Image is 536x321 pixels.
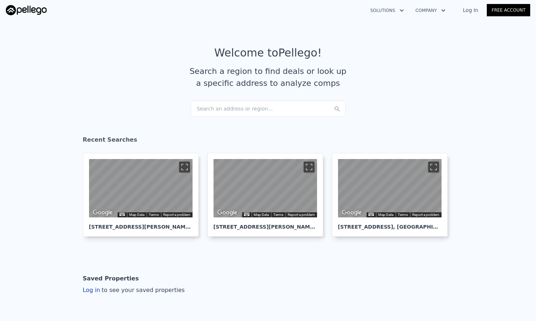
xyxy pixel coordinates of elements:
[163,213,190,217] a: Report a problem
[412,213,439,217] a: Report a problem
[338,217,442,230] div: [STREET_ADDRESS] , [GEOGRAPHIC_DATA]
[340,208,364,217] a: Open this area in Google Maps (opens a new window)
[89,217,193,230] div: [STREET_ADDRESS][PERSON_NAME] , [GEOGRAPHIC_DATA]
[215,208,239,217] a: Open this area in Google Maps (opens a new window)
[487,4,530,16] a: Free Account
[89,159,193,217] div: Street View
[332,153,453,237] a: Map [STREET_ADDRESS], [GEOGRAPHIC_DATA]
[215,208,239,217] img: Google
[214,159,317,217] div: Street View
[273,213,283,217] a: Terms (opens in new tab)
[91,208,115,217] img: Google
[428,162,439,172] button: Toggle fullscreen view
[254,212,269,217] button: Map Data
[207,153,329,237] a: Map [STREET_ADDRESS][PERSON_NAME], [GEOGRAPHIC_DATA]
[187,65,349,89] div: Search a region to find deals or look up a specific address to analyze comps
[398,213,408,217] a: Terms (opens in new tab)
[6,5,47,15] img: Pellego
[83,271,139,286] div: Saved Properties
[129,212,144,217] button: Map Data
[454,7,487,14] a: Log In
[364,4,410,17] button: Solutions
[119,213,124,216] button: Keyboard shortcuts
[338,159,442,217] div: Map
[149,213,159,217] a: Terms (opens in new tab)
[378,212,393,217] button: Map Data
[191,101,346,117] div: Search an address or region...
[83,130,453,153] div: Recent Searches
[83,153,204,237] a: Map [STREET_ADDRESS][PERSON_NAME], [GEOGRAPHIC_DATA]
[179,162,190,172] button: Toggle fullscreen view
[368,213,373,216] button: Keyboard shortcuts
[288,213,315,217] a: Report a problem
[244,213,249,216] button: Keyboard shortcuts
[91,208,115,217] a: Open this area in Google Maps (opens a new window)
[214,46,322,59] div: Welcome to Pellego !
[410,4,451,17] button: Company
[83,286,185,295] div: Log in
[89,159,193,217] div: Map
[340,208,364,217] img: Google
[338,159,442,217] div: Street View
[304,162,315,172] button: Toggle fullscreen view
[214,159,317,217] div: Map
[214,217,317,230] div: [STREET_ADDRESS][PERSON_NAME] , [GEOGRAPHIC_DATA]
[100,287,185,293] span: to see your saved properties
